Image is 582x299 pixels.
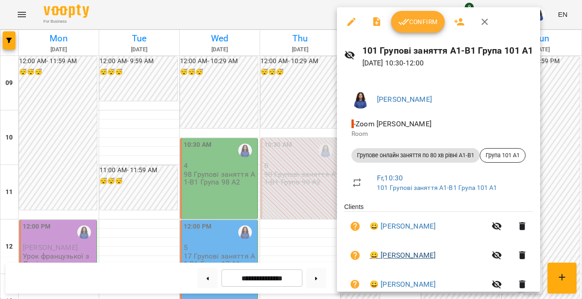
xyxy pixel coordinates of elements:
[351,90,370,109] img: 896d7bd98bada4a398fcb6f6c121a1d1.png
[344,274,366,295] button: Unpaid. Bill the attendance?
[377,184,497,191] a: 101 Групові заняття А1-В1 Група 101 А1
[351,130,526,139] p: Room
[351,151,480,159] span: Групове онлайн заняття по 80 хв рівні А1-В1
[344,215,366,237] button: Unpaid. Bill the attendance?
[370,221,436,232] a: 😀 [PERSON_NAME]
[377,95,432,104] a: [PERSON_NAME]
[391,11,445,33] button: Confirm
[377,174,403,182] a: Fr , 10:30
[480,148,526,163] div: Група 101 А1
[480,151,525,159] span: Група 101 А1
[370,250,436,261] a: 😀 [PERSON_NAME]
[362,44,533,58] h6: 101 Групові заняття А1-В1 Група 101 А1
[362,58,533,69] p: [DATE] 10:30 - 12:00
[370,279,436,290] a: 😀 [PERSON_NAME]
[398,16,437,27] span: Confirm
[351,120,433,128] span: - Zoom [PERSON_NAME]
[344,244,366,266] button: Unpaid. Bill the attendance?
